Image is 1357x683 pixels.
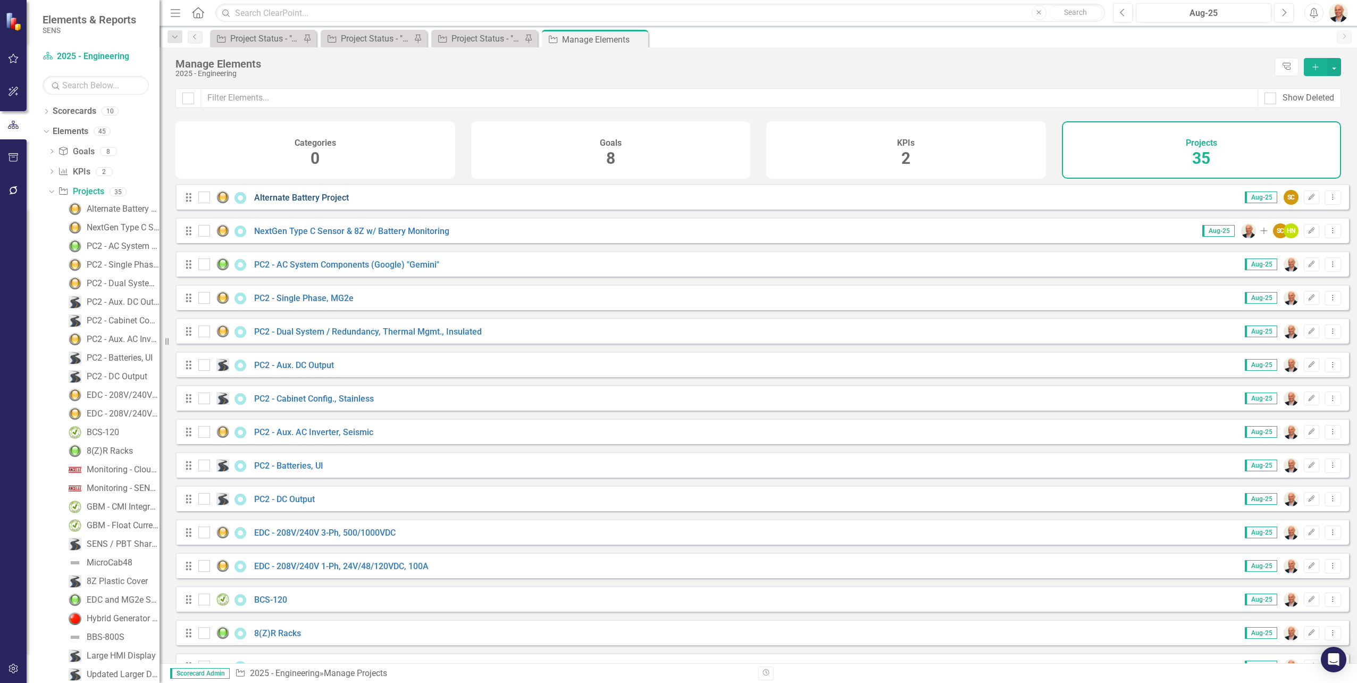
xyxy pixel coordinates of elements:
a: PC2 - Batteries, UI [254,461,323,471]
span: Aug-25 [1245,292,1277,304]
a: PC2 - Cabinet Config., Stainless [66,312,160,329]
a: Elements [53,126,88,138]
div: 8(Z)R Racks [87,446,133,456]
img: Roadmap [69,370,81,383]
img: Roadmap [216,459,229,472]
img: Green: On Track [69,445,81,457]
h4: KPIs [897,138,915,148]
div: PC2 - Cabinet Config., Stainless [87,316,160,326]
a: NextGen Type C Sensor & 8Z w/ Battery Monitoring [66,219,160,236]
img: Roadmap [69,668,81,681]
a: Large HMI Display [66,647,156,664]
img: Don Nohavec [1329,3,1348,22]
a: 8(Z)R Racks [66,443,133,460]
img: Don Nohavec [1284,257,1299,272]
a: PC2 - Dual System / Redundancy, Thermal Mgmt., Insulated [66,275,160,292]
a: EDC - 208V/240V 1-Ph, 24V/48/120VDC, 100A [254,561,429,571]
a: 8Z Plastic Cover [66,573,148,590]
div: 45 [94,127,111,136]
h4: Categories [295,138,336,148]
a: EDC - 208V/240V 1-Ph, 24V/48/120VDC, 100A [66,405,160,422]
img: Completed [69,519,81,532]
img: Roadmap [69,575,81,588]
img: Roadmap [216,392,229,405]
div: Updated Larger Display / Accessory Board [87,670,160,679]
a: PC2 - Aux. AC Inverter, Seismic [66,331,160,348]
span: 35 [1192,149,1210,168]
img: Not Defined [69,631,81,644]
img: Don Nohavec [1284,391,1299,406]
div: MicroCab48 [87,558,132,568]
span: 0 [311,149,320,168]
img: Yellow: At Risk/Needs Attention [216,291,229,304]
div: Alternate Battery Project [87,204,160,214]
span: Search [1064,8,1087,16]
img: Roadmap [69,538,81,551]
a: PC2 - AC System Components (Google) "Gemini" [66,238,160,255]
a: Project Status - "C" Priorities [434,32,522,45]
span: Elements & Reports [43,13,136,26]
span: Aug-25 [1245,359,1277,371]
input: Filter Elements... [200,88,1258,108]
img: Green: On Track [216,627,229,639]
img: Cancelled [69,482,81,495]
div: 35 [110,187,127,196]
a: SENS / PBT Shared Controller (SC5) [66,536,160,553]
a: Scorecards [53,105,96,118]
a: PC2 - DC Output [254,494,315,504]
div: Project Status - "C" Priorities [451,32,522,45]
a: PC2 - Cabinet Config., Stainless [254,394,374,404]
a: GBM - Float Current Sensor [66,517,160,534]
a: PC2 - Single Phase, MG2e [254,293,354,303]
div: EDC - 208V/240V 3-Ph, 500/1000VDC [87,390,160,400]
a: Monitoring - Cloud Enablement [66,461,160,478]
span: Aug-25 [1245,493,1277,505]
div: » Manage Projects [235,668,750,680]
div: PC2 - Dual System / Redundancy, Thermal Mgmt., Insulated [87,279,160,288]
a: Alternate Battery Project [66,201,160,218]
span: Aug-25 [1245,191,1277,203]
span: Aug-25 [1245,259,1277,270]
img: Yellow: At Risk/Needs Attention [69,277,81,290]
a: 2025 - Engineering [250,668,320,678]
img: Yellow: At Risk/Needs Attention [216,325,229,338]
div: Large HMI Display [87,651,156,661]
span: Aug-25 [1245,661,1277,672]
div: Aug-25 [1140,7,1268,20]
a: PC2 - Aux. AC Inverter, Seismic [254,427,373,437]
div: EDC and MG2e Seismic [87,595,160,605]
img: Don Nohavec [1284,525,1299,540]
img: Don Nohavec [1284,324,1299,339]
img: Yellow: At Risk/Needs Attention [69,203,81,215]
div: SENS / PBT Shared Controller (SC5) [87,539,160,549]
img: Don Nohavec [1284,559,1299,573]
img: Don Nohavec [1284,357,1299,372]
img: Cancelled [216,660,229,673]
img: Don Nohavec [1284,290,1299,305]
a: Project Status - "A" Priorities [213,32,300,45]
img: Yellow: At Risk/Needs Attention [69,221,81,234]
img: Don Nohavec [1284,626,1299,640]
span: Aug-25 [1245,527,1277,538]
span: Aug-25 [1245,560,1277,572]
img: Don Nohavec [1284,458,1299,473]
img: Completed [216,593,229,606]
div: Hybrid Generator Proof of Concept [87,614,160,623]
div: Project Status - "A" Priorities [230,32,300,45]
a: Monitoring - SENS Integration [66,480,160,497]
div: SC [1273,223,1288,238]
img: Roadmap [69,314,81,327]
a: BCS-120 [66,424,119,441]
span: Aug-25 [1245,460,1277,471]
button: Search [1049,5,1102,20]
a: GBM - CMI Integration [66,498,160,515]
div: Open Intercom Messenger [1321,647,1346,672]
img: Don Nohavec [1284,492,1299,506]
a: 2025 - Engineering [43,51,149,63]
img: Yellow: At Risk/Needs Attention [216,191,229,204]
a: EDC - 208V/240V 3-Ph, 500/1000VDC [66,387,160,404]
span: Scorecard Admin [170,668,230,679]
span: Aug-25 [1245,393,1277,404]
div: 2 [96,167,113,176]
